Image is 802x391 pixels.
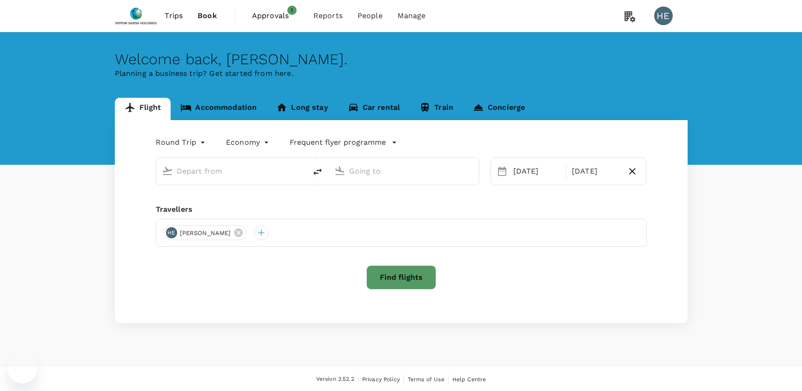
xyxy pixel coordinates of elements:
div: [DATE] [510,162,564,181]
div: HE[PERSON_NAME] [164,225,247,240]
a: Flight [115,98,171,120]
span: Terms of Use [408,376,444,383]
button: Open [472,170,474,172]
a: Help Centre [452,374,486,384]
span: Approvals [252,10,298,21]
div: [DATE] [568,162,623,181]
a: Train [410,98,463,120]
span: Privacy Policy [362,376,400,383]
button: Find flights [366,265,436,290]
span: Version 3.52.2 [316,375,354,384]
div: Travellers [156,204,647,215]
span: [PERSON_NAME] [174,229,237,238]
span: Help Centre [452,376,486,383]
span: Reports [313,10,343,21]
div: HE [654,7,673,25]
span: People [358,10,383,21]
a: Terms of Use [408,374,444,384]
div: Round Trip [156,135,208,150]
div: Welcome back , [PERSON_NAME] . [115,51,688,68]
div: HE [166,227,177,238]
a: Concierge [463,98,535,120]
span: 1 [287,6,297,15]
a: Privacy Policy [362,374,400,384]
span: Manage [398,10,426,21]
iframe: Button to launch messaging window [7,354,37,384]
a: Car rental [338,98,410,120]
span: Trips [165,10,183,21]
a: Accommodation [171,98,266,120]
div: Economy [226,135,271,150]
button: Frequent flyer programme [290,137,397,148]
span: Book [198,10,217,21]
p: Frequent flyer programme [290,137,386,148]
button: delete [306,161,329,183]
button: Open [300,170,302,172]
input: Depart from [177,164,287,178]
img: Nippon Sanso Holdings Singapore Pte Ltd [115,6,158,26]
input: Going to [349,164,459,178]
a: Long stay [266,98,338,120]
p: Planning a business trip? Get started from here. [115,68,688,79]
